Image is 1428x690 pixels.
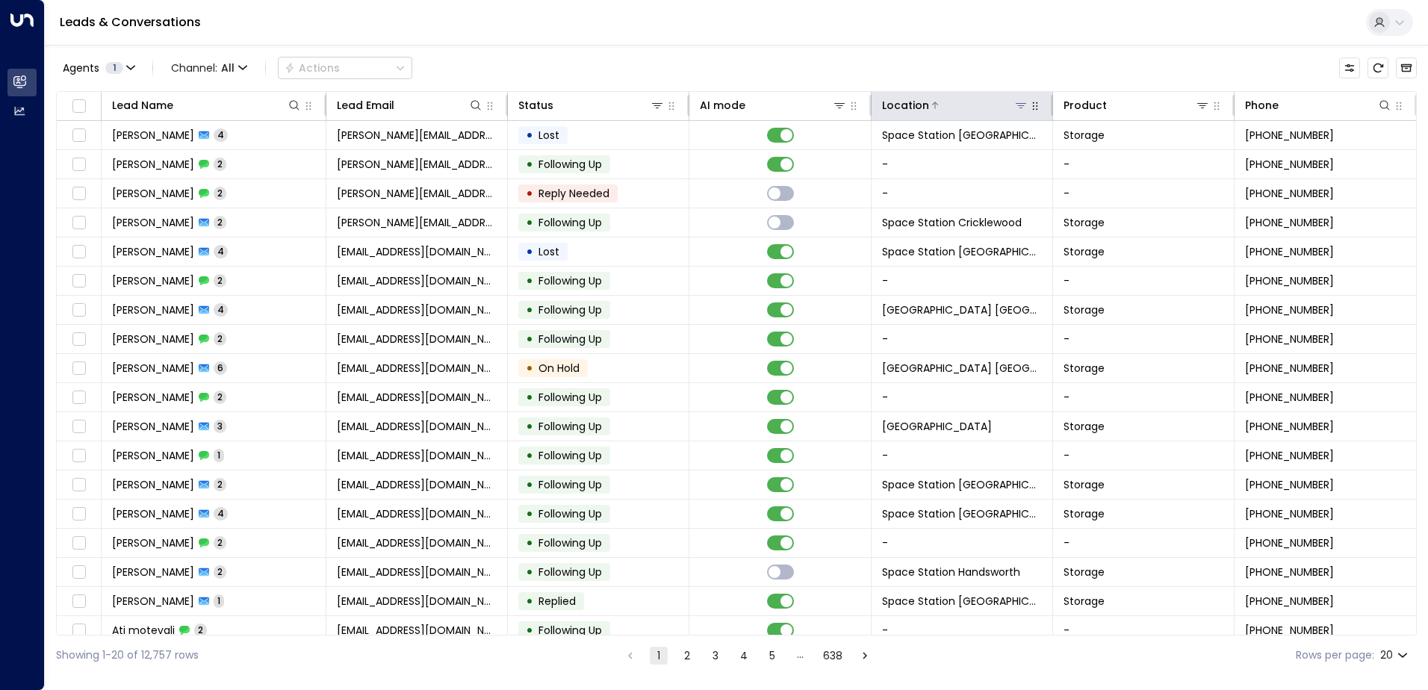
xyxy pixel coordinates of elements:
span: Toggle select row [69,417,88,436]
div: Location [882,96,929,114]
span: +447301054854 [1245,565,1334,579]
button: Actions [278,57,412,79]
span: Following Up [538,623,602,638]
span: Amelie Oggero [112,128,194,143]
span: Toggle select row [69,214,88,232]
span: Damaris Leckey [112,215,194,230]
span: 4 [214,507,228,520]
span: 2 [214,565,226,578]
div: • [526,588,533,614]
td: - [1053,179,1235,208]
span: Space Station Garretts Green [882,477,1042,492]
div: Location [882,96,1028,114]
td: - [872,529,1053,557]
div: • [526,122,533,148]
div: • [526,152,533,177]
div: Lead Email [337,96,394,114]
span: +447599498341 [1245,419,1334,434]
span: 3 [214,420,226,432]
div: Showing 1-20 of 12,757 rows [56,647,199,663]
td: - [872,267,1053,295]
div: • [526,443,533,468]
span: Paul Craig [112,361,194,376]
span: 4 [214,128,228,141]
div: Product [1064,96,1210,114]
div: • [526,618,533,643]
span: Space Station Kilburn [882,302,1042,317]
span: +447394452371 [1245,623,1334,638]
span: megan.teo.x.w@gmail.com [337,332,497,346]
span: megan.teo.x.w@gmail.com [337,302,497,317]
span: +447723362131 [1245,535,1334,550]
span: Toggle select row [69,621,88,640]
span: Following Up [538,215,602,230]
span: Toggle select row [69,301,88,320]
span: Storage [1064,215,1105,230]
span: Space Station Brentford [882,594,1042,609]
span: 6 [214,361,227,374]
div: Phone [1245,96,1279,114]
span: Storage [1064,128,1105,143]
button: Archived Leads [1396,57,1417,78]
span: +447599498341 [1245,390,1334,405]
span: +447765200047 [1245,157,1334,172]
span: Following Up [538,535,602,550]
span: Toggle select row [69,563,88,582]
button: Agents1 [56,57,140,78]
span: 2 [214,536,226,549]
span: +447974118706 [1245,594,1334,609]
div: Product [1064,96,1107,114]
span: Toggle select row [69,359,88,378]
td: - [1053,529,1235,557]
div: • [526,239,533,264]
span: +447487630354 [1245,244,1334,259]
td: - [872,616,1053,644]
span: Space Station Handsworth [882,565,1020,579]
span: Toggle select row [69,592,88,611]
span: Refresh [1368,57,1388,78]
button: Go to page 3 [707,647,724,665]
span: Space Station Shrewsbury [882,361,1042,376]
span: Toggle select row [69,447,88,465]
span: +447713038663 [1245,477,1334,492]
span: Following Up [538,157,602,172]
div: AI mode [700,96,745,114]
span: g.oggero@prp-co.uk [337,128,497,143]
div: • [526,355,533,381]
span: Following Up [538,302,602,317]
div: • [526,297,533,323]
span: Storage [1064,565,1105,579]
span: +447779644069 [1245,215,1334,230]
span: 2 [214,216,226,229]
span: Toggle select row [69,330,88,349]
div: Button group with a nested menu [278,57,412,79]
td: - [872,179,1053,208]
button: Go to next page [856,647,874,665]
div: • [526,181,533,206]
span: Manishkumar Kantilal [112,390,194,405]
td: - [1053,325,1235,353]
span: Abbey Collins [112,477,194,492]
span: Toggle select row [69,272,88,290]
span: Toggle select row [69,184,88,203]
div: • [526,268,533,293]
div: • [526,559,533,585]
span: Toggle select row [69,155,88,174]
div: Status [518,96,553,114]
span: stevehorton@yahoo.co.uk [337,594,497,609]
button: Go to page 638 [820,647,845,665]
span: Karen Clark [112,506,194,521]
span: Toggle select row [69,243,88,261]
td: - [1053,150,1235,178]
span: Dee Morgan [112,244,194,259]
span: +447723362131 [1245,506,1334,521]
span: Toggle select row [69,534,88,553]
span: Megan Teo [112,302,194,317]
span: Toggle select row [69,388,88,407]
span: Space Station Brentford [882,506,1042,521]
span: +447469051449 [1245,302,1334,317]
span: Storage [1064,419,1105,434]
span: abbeycollins13@yahoo.co.uk [337,448,497,463]
div: Status [518,96,665,114]
span: +447469051449 [1245,332,1334,346]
